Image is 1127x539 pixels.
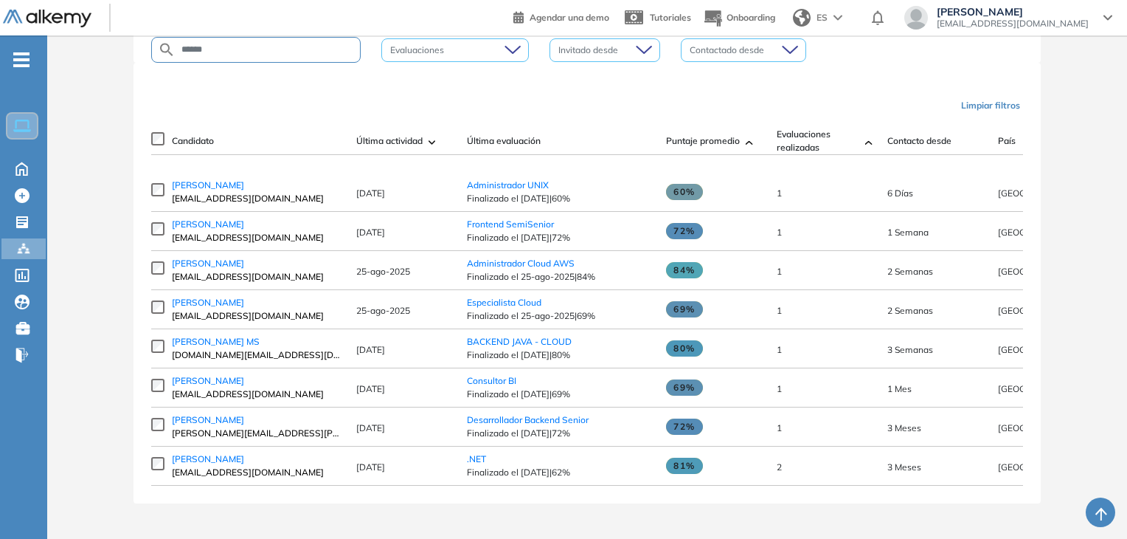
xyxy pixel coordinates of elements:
img: [missing "en.ARROW_ALT" translation] [865,140,873,145]
span: Finalizado el [DATE] | 72% [467,231,651,244]
span: Agendar una demo [530,12,609,23]
span: Contacto desde [887,134,951,148]
span: 24-may-2025 [887,422,921,433]
a: BACKEND JAVA - CLOUD [467,336,572,347]
a: Consultor BI [467,375,516,386]
span: Evaluaciones realizadas [777,128,859,154]
span: [EMAIL_ADDRESS][DOMAIN_NAME] [172,192,341,205]
span: [GEOGRAPHIC_DATA] [998,461,1090,473]
span: [DATE] [356,422,385,433]
i: - [13,58,30,61]
span: 80% [666,340,703,357]
a: Desarrollador Backend Senior [467,414,589,425]
span: [GEOGRAPHIC_DATA] [998,344,1090,355]
a: .NET [467,453,486,464]
span: Puntaje promedio [666,134,740,148]
a: [PERSON_NAME] [172,453,341,466]
span: Finalizado el [DATE] | 60% [467,192,651,205]
span: 02-sep-2025 [887,227,929,238]
span: 1 [777,344,782,355]
img: [missing "en.ARROW_ALT" translation] [746,140,753,145]
span: Finalizado el [DATE] | 72% [467,427,651,440]
span: 25-ago-2025 [887,305,933,316]
span: [PERSON_NAME] [172,219,244,230]
span: 2 [777,461,782,473]
span: 25-ago-2025 [356,305,410,316]
span: 60% [666,184,703,200]
span: 1 [777,305,782,316]
span: [GEOGRAPHIC_DATA] [998,422,1090,433]
span: [PERSON_NAME] MS [172,336,260,347]
a: Administrador UNIX [467,179,549,190]
span: [EMAIL_ADDRESS][DOMAIN_NAME] [172,309,341,323]
a: Administrador Cloud AWS [467,258,575,269]
span: Candidato [172,134,214,148]
span: 15-ago-2025 [887,344,933,355]
span: [PERSON_NAME][EMAIL_ADDRESS][PERSON_NAME][DOMAIN_NAME] [172,427,341,440]
span: 25-ago-2025 [356,266,410,277]
span: Finalizado el 25-ago-2025 | 69% [467,309,651,323]
span: Finalizado el [DATE] | 69% [467,388,651,401]
span: 84% [666,262,703,278]
span: 1 [777,188,782,199]
span: 72% [666,223,703,239]
span: [DATE] [356,461,385,473]
span: Onboarding [727,12,775,23]
span: Especialista Cloud [467,297,541,308]
span: [EMAIL_ADDRESS][DOMAIN_NAME] [172,231,341,244]
a: [PERSON_NAME] [172,374,341,388]
button: Limpiar filtros [955,93,1026,118]
span: Tutoriales [650,12,691,23]
span: [GEOGRAPHIC_DATA] [998,227,1090,238]
span: [GEOGRAPHIC_DATA] [998,188,1090,199]
span: [GEOGRAPHIC_DATA] [998,383,1090,394]
span: [DOMAIN_NAME][EMAIL_ADDRESS][DOMAIN_NAME] [172,349,341,362]
span: 23-jul-2025 [887,383,912,394]
a: [PERSON_NAME] [172,413,341,427]
a: Agendar una demo [513,7,609,25]
span: ES [816,11,828,24]
a: [PERSON_NAME] [172,257,341,270]
span: [DATE] [356,344,385,355]
span: 69% [666,301,703,317]
span: [DATE] [356,383,385,394]
a: Frontend SemiSenior [467,219,554,230]
span: Finalizado el 25-ago-2025 | 84% [467,270,651,284]
span: [EMAIL_ADDRESS][DOMAIN_NAME] [937,18,1089,30]
span: 02-sep-2025 [887,188,913,199]
span: País [998,134,1016,148]
span: [GEOGRAPHIC_DATA] [998,305,1090,316]
span: [PERSON_NAME] [172,179,244,190]
span: 1 [777,227,782,238]
a: [PERSON_NAME] [172,179,341,192]
button: Onboarding [703,2,775,34]
span: Finalizado el [DATE] | 80% [467,349,651,362]
span: [DATE] [356,188,385,199]
img: world [793,9,811,27]
span: Última actividad [356,134,423,148]
img: Logo [3,10,91,28]
span: [PERSON_NAME] [172,258,244,269]
span: [EMAIL_ADDRESS][DOMAIN_NAME] [172,388,341,401]
span: 1 [777,266,782,277]
span: [PERSON_NAME] [172,453,244,464]
img: [missing "en.ARROW_ALT" translation] [429,140,436,145]
a: [PERSON_NAME] [172,296,341,309]
span: 72% [666,419,703,435]
a: [PERSON_NAME] MS [172,335,341,349]
span: 69% [666,380,703,396]
span: [PERSON_NAME] [172,375,244,386]
a: [PERSON_NAME] [172,218,341,231]
span: [EMAIL_ADDRESS][DOMAIN_NAME] [172,466,341,479]
img: SEARCH_ALT [158,41,176,59]
span: 03-jun-2025 [887,461,921,473]
span: 1 [777,383,782,394]
span: Finalizado el [DATE] | 62% [467,466,651,479]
